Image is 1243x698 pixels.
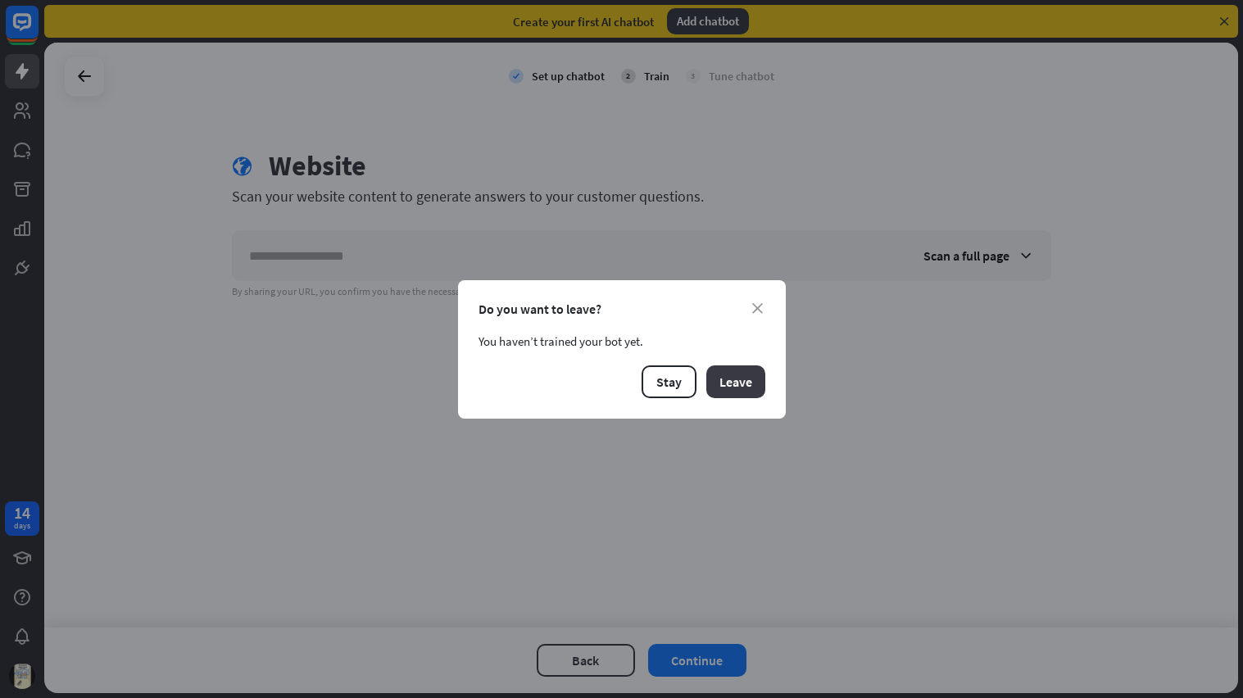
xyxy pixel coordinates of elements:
[13,7,62,56] button: Open LiveChat chat widget
[706,365,765,398] button: Leave
[479,333,765,349] div: You haven’t trained your bot yet.
[752,303,763,314] i: close
[479,301,765,317] div: Do you want to leave?
[642,365,696,398] button: Stay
